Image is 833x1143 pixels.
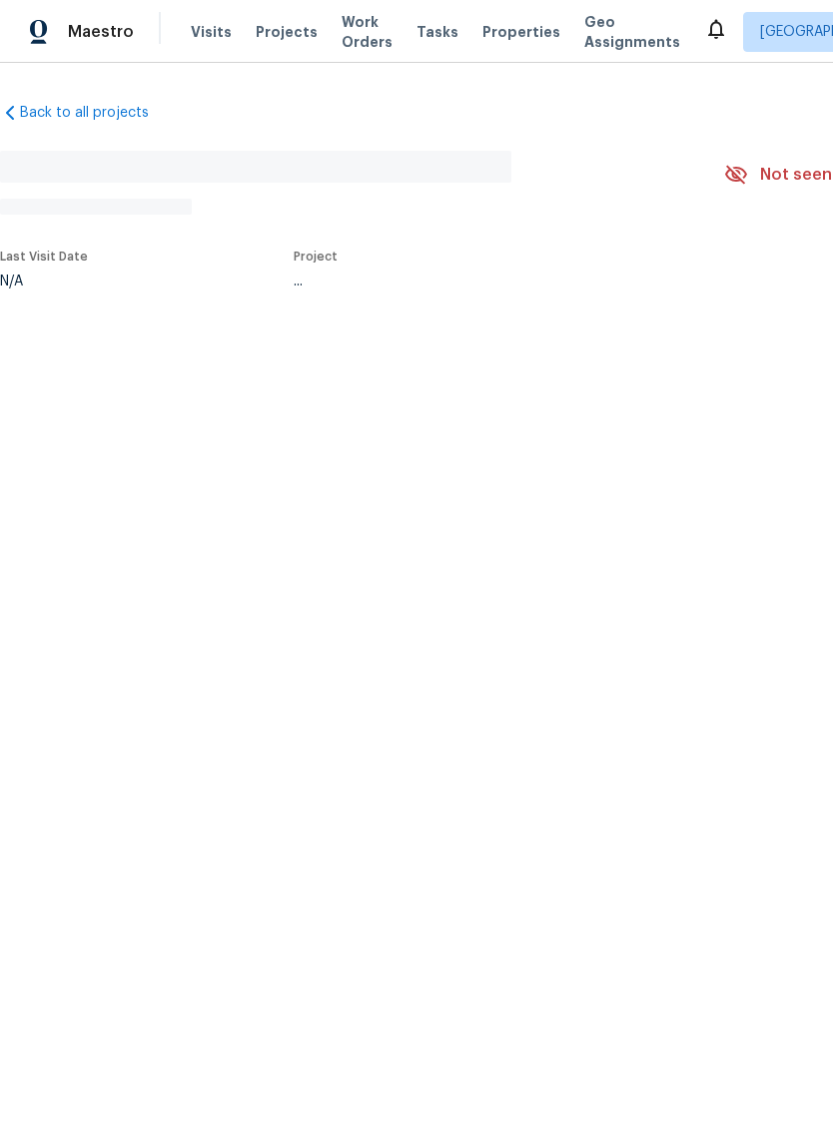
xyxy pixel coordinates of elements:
[342,12,393,52] span: Work Orders
[294,275,677,288] div: ...
[584,12,680,52] span: Geo Assignments
[191,22,232,42] span: Visits
[294,251,338,263] span: Project
[416,25,458,39] span: Tasks
[482,22,560,42] span: Properties
[68,22,134,42] span: Maestro
[256,22,318,42] span: Projects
